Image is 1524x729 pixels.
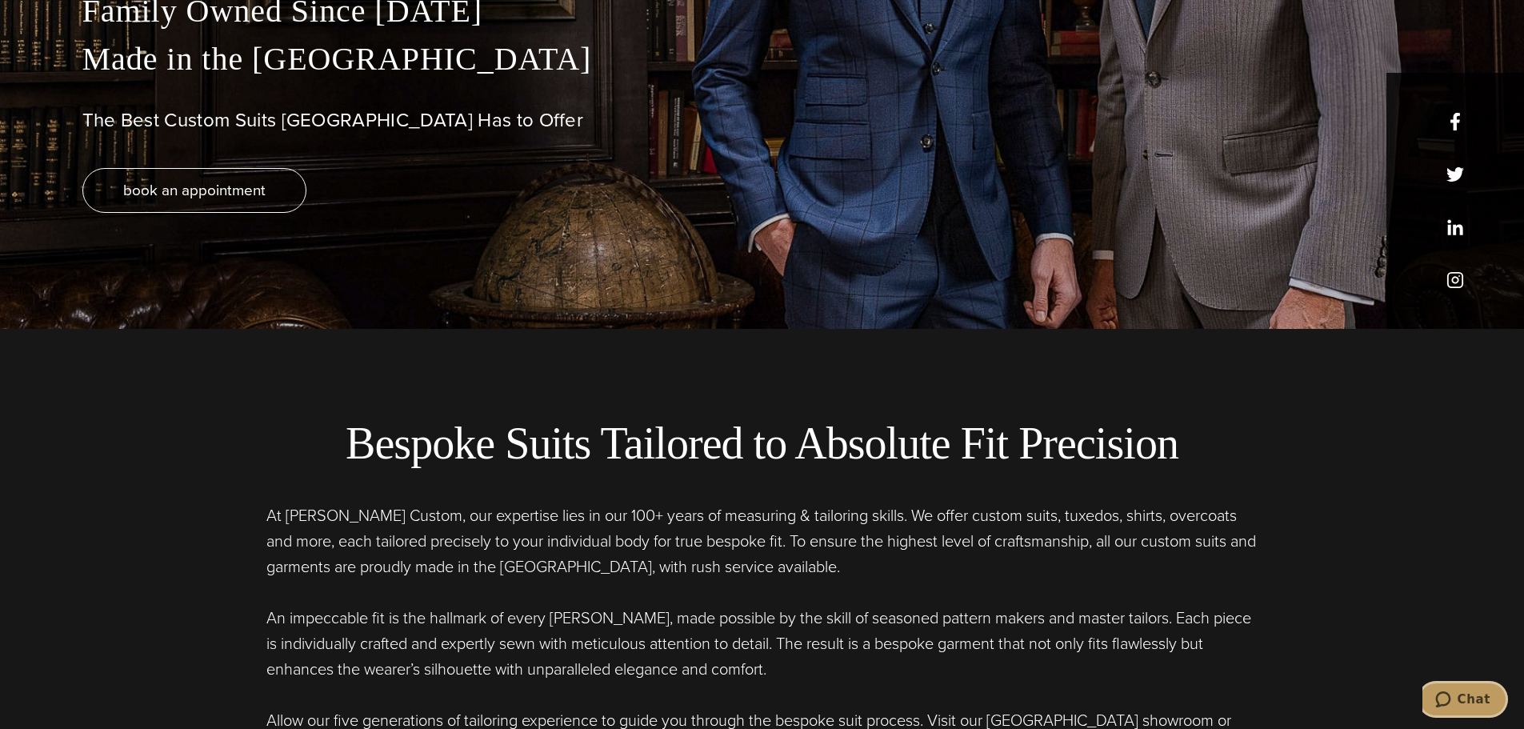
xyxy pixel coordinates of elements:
h2: Bespoke Suits Tailored to Absolute Fit Precision [126,417,1398,471]
span: book an appointment [123,178,266,202]
p: An impeccable fit is the hallmark of every [PERSON_NAME], made possible by the skill of seasoned ... [266,605,1258,682]
p: At [PERSON_NAME] Custom, our expertise lies in our 100+ years of measuring & tailoring skills. We... [266,503,1258,579]
iframe: Abre un widget desde donde se puede chatear con uno de los agentes [1422,681,1508,721]
h1: The Best Custom Suits [GEOGRAPHIC_DATA] Has to Offer [82,109,1442,132]
a: book an appointment [82,168,306,213]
